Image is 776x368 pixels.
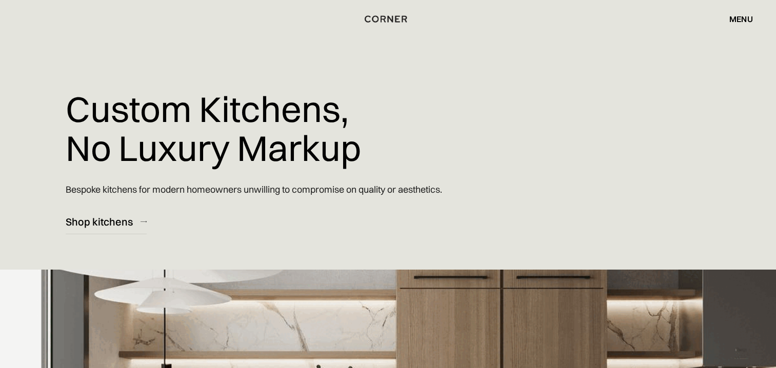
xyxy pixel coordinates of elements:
div: menu [729,15,753,23]
a: home [361,12,416,26]
a: Shop kitchens [66,209,147,234]
p: Bespoke kitchens for modern homeowners unwilling to compromise on quality or aesthetics. [66,175,442,204]
div: Shop kitchens [66,215,133,229]
h1: Custom Kitchens, No Luxury Markup [66,82,361,175]
div: menu [719,10,753,28]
